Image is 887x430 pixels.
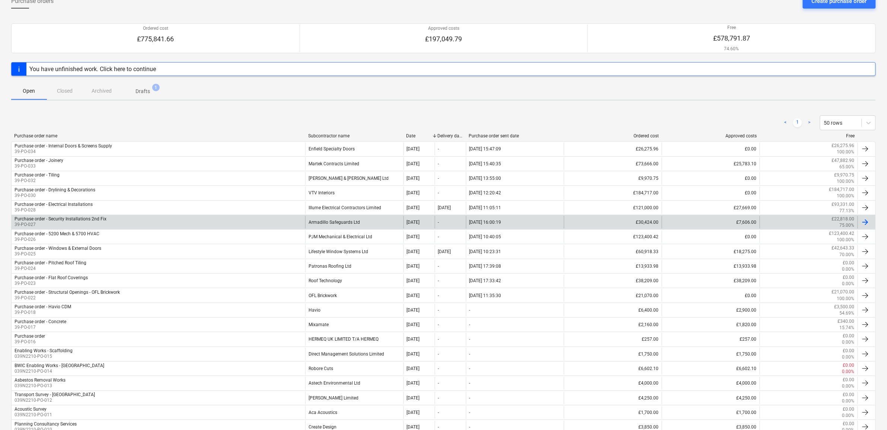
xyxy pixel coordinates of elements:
p: 100.00% [837,296,855,302]
div: £121,000.00 [564,201,662,214]
p: £21,070.00 [832,289,855,295]
p: 100.00% [837,193,855,199]
span: 1 [152,84,160,91]
p: 39-PO-028 [15,207,93,213]
p: Free [713,25,750,31]
div: [DATE] [407,176,420,181]
p: 0.00% [842,369,855,375]
p: 0.00% [842,383,855,389]
p: 39-PO-030 [15,192,95,199]
div: [DATE] [407,322,420,327]
div: [DATE] [407,380,420,386]
div: £0.00 [662,289,760,302]
p: 39-PO-022 [15,295,120,301]
div: £1,820.00 [662,318,760,331]
div: Purchase order - Joinery [15,158,63,163]
p: £0.00 [843,362,855,369]
div: Enfield Specialty Doors [305,143,403,155]
div: [DATE] 11:35:30 [469,293,501,298]
div: £30,424.00 [564,216,662,229]
p: 39-PO-024 [15,265,86,272]
p: 74.60% [713,46,750,52]
div: [DATE] [407,264,420,269]
div: You have unfinished work. Click here to continue [29,66,156,73]
div: £26,275.96 [564,143,662,155]
div: - [438,161,439,166]
div: £21,070.00 [564,289,662,302]
div: - [438,366,439,371]
p: 39-PO-032 [15,178,60,184]
div: [DATE] [407,351,420,357]
p: 0.00% [842,339,855,345]
div: Ordered cost [567,133,659,138]
div: £25,783.10 [662,157,760,170]
p: £0.00 [843,274,855,281]
div: Aca Acoustics [305,406,403,419]
p: 15.74% [840,325,855,331]
div: £13,933.98 [564,260,662,273]
div: [DATE] [407,337,420,342]
div: £1,750.00 [662,348,760,360]
div: [DATE] 15:40:35 [469,161,501,166]
div: [DATE] [407,146,420,152]
p: 39-PO-026 [15,236,99,243]
div: Subcontractor name [308,133,400,138]
div: - [438,351,439,357]
p: £184,717.00 [829,187,855,193]
div: [DATE] [438,205,451,210]
div: Purchase order - Security Installations 2nd Fix [15,216,106,222]
p: 54.69% [840,310,855,316]
div: Purchase order name [14,133,302,138]
div: VTV Interiors [305,187,403,199]
div: [DATE] [407,293,420,298]
div: £6,400.00 [564,304,662,316]
p: Approved costs [425,25,462,32]
p: £0.00 [843,260,855,266]
p: 100.00% [837,178,855,185]
a: Previous page [781,118,790,127]
p: 39-PO-033 [15,163,63,169]
div: [DATE] [407,395,420,401]
div: - [469,395,470,401]
p: £0.00 [843,406,855,413]
div: £38,209.00 [564,274,662,287]
div: - [438,410,439,415]
div: Purchase order - Flat Roof Coverings [15,275,88,280]
a: Page 1 is your current page [793,118,802,127]
div: Purchase order - Concrete [15,319,66,324]
p: 77.13% [840,208,855,214]
p: 39-PO-025 [15,251,101,257]
div: £1,700.00 [564,406,662,419]
div: [DATE] [407,161,420,166]
div: £184,717.00 [564,187,662,199]
div: Purchase order - Windows & External Doors [15,246,101,251]
p: Open [20,87,38,95]
div: [DATE] 11:05:11 [469,205,501,210]
div: [PERSON_NAME] & [PERSON_NAME] Ltd [305,172,403,185]
div: Approved costs [665,133,757,138]
p: £0.00 [843,392,855,398]
div: £27,669.00 [662,201,760,214]
div: £13,933.98 [662,260,760,273]
div: £4,250.00 [662,392,760,404]
div: - [469,366,470,371]
p: £578,791.87 [713,34,750,43]
div: £6,602.10 [564,362,662,375]
div: £38,209.00 [662,274,760,287]
div: [DATE] 12:20:42 [469,190,501,195]
div: [DATE] [407,234,420,239]
div: [DATE] [407,190,420,195]
div: £257.00 [564,333,662,345]
p: 39-PO-027 [15,222,106,228]
div: Astech Environmental Ltd [305,377,403,389]
div: - [438,395,439,401]
p: 039N2210-PO-011 [15,412,52,418]
div: £0.00 [662,143,760,155]
div: Purchase order - Drylining & Decorations [15,187,95,192]
p: £0.00 [843,377,855,383]
div: [DATE] [407,308,420,313]
p: £9,970.75 [835,172,855,178]
div: - [438,308,439,313]
p: £22,818.00 [832,216,855,222]
div: [DATE] [407,220,420,225]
